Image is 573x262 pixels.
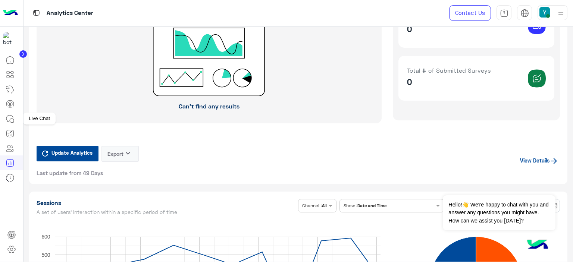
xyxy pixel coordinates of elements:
[520,9,529,18] img: tab
[497,5,511,21] a: tab
[357,203,386,208] b: Date and Time
[41,252,50,258] text: 500
[449,5,491,21] a: Contact Us
[525,232,551,258] img: hulul-logo.png
[556,9,566,18] img: profile
[407,77,491,87] h4: 0
[407,24,475,34] h4: 0
[123,149,132,158] i: keyboard_arrow_down
[23,113,56,124] div: Live Chat
[3,32,16,45] img: 317874714732967
[32,8,41,18] img: tab
[37,146,98,161] button: Update Analytics
[37,199,295,206] h1: Sessions
[37,209,295,215] h5: A set of users’ interaction within a specific period of time
[3,5,18,21] img: Logo
[101,146,139,162] button: Exportkeyboard_arrow_down
[41,234,50,240] text: 600
[407,67,491,74] h6: Total # of Submitted Surveys
[50,148,94,158] span: Update Analytics
[322,203,327,208] b: All
[48,96,371,116] p: Can’t find any results
[47,8,93,18] p: Analytics Center
[37,169,103,177] span: Last update from 49 Days
[500,9,508,18] img: tab
[443,195,555,230] span: Hello!👋 We're happy to chat with you and answer any questions you might have. How can we assist y...
[539,7,550,18] img: userImage
[519,156,560,165] a: View Details
[528,69,546,88] img: survey_totalSubmitted.svg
